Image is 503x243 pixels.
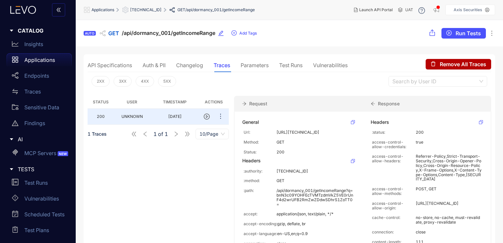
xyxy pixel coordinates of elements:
span: 1 [165,131,168,137]
div: Changelog [176,62,203,68]
span: arrow-right [242,101,247,106]
th: Actions [199,96,229,109]
span: caret-right [9,137,14,142]
span: TESTS [18,166,66,172]
p: Status: [244,150,277,154]
p: connection: [372,230,416,234]
button: Launch API Portal [349,5,398,15]
p: Insights [24,41,43,47]
span: 2XX [97,79,104,84]
span: ellipsis [217,113,224,121]
th: Timestamp [151,96,199,109]
p: access-control-allow-origin: [372,201,416,210]
span: Run Tests [456,30,481,36]
p: Sensitive Data [24,104,59,110]
div: CATALOG [4,24,72,38]
span: AI [18,136,66,142]
p: no-store, no-cache, must-revalidate, proxy-revalidate [416,215,482,225]
span: setting [122,7,130,13]
span: 10/Page [199,129,225,139]
span: of [153,131,168,137]
p: Method: [244,140,277,145]
p: :path: [244,188,277,206]
div: General [242,120,259,125]
button: 4XX [136,76,154,87]
td: 200 [88,109,114,125]
div: Headers [242,158,261,163]
div: Vulnerabilities [313,62,348,68]
button: plus-circleAdd Tags [231,28,257,39]
p: application/json, text/plain, */* [277,212,353,216]
span: 4XX [141,79,149,84]
p: access-control-allow-headers: [372,154,416,181]
button: deleteRemove All Traces [426,59,491,69]
div: AUTO [84,31,96,36]
p: Applications [24,57,55,63]
a: Test Plans [7,224,72,239]
a: Test Runs [7,176,72,192]
p: close [416,230,482,234]
span: /api/dormancy_001/getIncomeRange [185,8,255,12]
div: TESTS [4,162,72,176]
span: Launch API Portal [359,8,393,12]
p: accept-language: [244,231,277,236]
a: MCP ServersNEW [7,147,72,162]
p: Url: [244,130,277,135]
p: /api/dormancy_001/getIncomeRange?q=bnN3c09YOHFEcTVMTzdmVkZ5VE0rUnF4d2wrUFB2RmZwZDdwSDhrS1ZoTT0= [277,188,353,206]
p: Referrer-Policy,Strict-Transport-Security,Cross-Origin-Opener-Policy,Cross-Origin-Resource-Policy... [416,154,482,181]
div: AI [4,132,72,146]
p: Scheduled Tests [24,211,65,217]
span: UNKNOWN [121,114,143,119]
span: GET [177,8,185,12]
span: GET [108,30,119,36]
p: Endpoints [24,73,49,79]
div: API Specifications [88,62,132,68]
button: play-circleRun Tests [441,28,486,39]
p: cache-control: [372,215,416,225]
span: caret-right [9,167,14,172]
span: play-circle [446,30,452,36]
span: UAT [405,8,413,12]
span: 1 Traces [88,131,107,137]
span: Remove All Traces [440,61,486,67]
span: warning [12,120,18,126]
button: 5XX [158,76,176,87]
p: POST, GET [416,187,482,196]
p: Test Runs [24,180,48,186]
a: Traces [7,85,72,101]
span: arrow-left [371,101,375,106]
div: Response [363,96,491,112]
button: edit [218,28,228,39]
button: ellipsis [217,111,224,122]
p: [URL][TECHNICAL_ID] [416,201,482,210]
p: access-control-allow-credentials: [372,140,416,149]
p: Test Plans [24,227,49,233]
span: plus-circle [231,30,237,36]
div: Traces [214,62,230,68]
span: swap [12,88,18,95]
div: Test Runs [279,62,303,68]
div: Parameters [241,62,269,68]
p: GET [277,140,353,145]
p: [TECHNICAL_ID] [277,169,353,174]
button: play-circle [204,111,214,122]
p: [URL][TECHNICAL_ID] [277,130,353,135]
p: GET [277,178,353,183]
p: :status: [372,130,416,135]
button: 3XX [114,76,132,87]
span: 5XX [163,79,171,84]
div: Auth & PII [143,62,166,68]
a: Findings [7,117,72,132]
a: Insights [7,38,72,53]
span: CATALOG [18,28,66,34]
span: play-circle [204,114,210,120]
span: Add Tags [239,31,257,36]
span: caret-right [9,28,14,33]
span: /api/dormancy_001/getIncomeRange [122,30,215,36]
p: Findings [24,120,45,126]
a: Scheduled Tests [7,208,72,224]
p: gzip, deflate, br [277,222,353,226]
span: Applications [92,8,114,12]
span: NEW [58,151,68,156]
a: Endpoints [7,69,72,85]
